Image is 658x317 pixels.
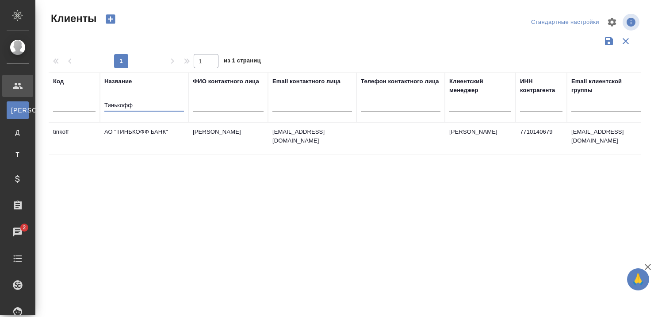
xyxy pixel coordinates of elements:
[567,123,647,154] td: [EMAIL_ADDRESS][DOMAIN_NAME]
[529,15,601,29] div: split button
[17,223,31,232] span: 2
[627,268,649,290] button: 🙏
[272,128,352,145] p: [EMAIL_ADDRESS][DOMAIN_NAME]
[11,106,24,115] span: [PERSON_NAME]
[623,14,641,31] span: Посмотреть информацию
[520,77,562,95] div: ИНН контрагента
[571,77,642,95] div: Email клиентской группы
[11,128,24,137] span: Д
[272,77,340,86] div: Email контактного лица
[7,146,29,163] a: Т
[617,33,634,50] button: Сбросить фильтры
[361,77,439,86] div: Телефон контактного лица
[193,77,259,86] div: ФИО контактного лица
[516,123,567,154] td: 7710140679
[2,221,33,243] a: 2
[49,123,100,154] td: tinkoff
[601,12,623,33] span: Настроить таблицу
[7,124,29,141] a: Д
[449,77,511,95] div: Клиентский менеджер
[53,77,64,86] div: Код
[104,77,132,86] div: Название
[188,123,268,154] td: [PERSON_NAME]
[631,270,646,289] span: 🙏
[224,55,261,68] span: из 1 страниц
[49,12,96,26] span: Клиенты
[601,33,617,50] button: Сохранить фильтры
[7,101,29,119] a: [PERSON_NAME]
[100,12,121,27] button: Создать
[100,123,188,154] td: АО "ТИНЬКОФФ БАНК"
[11,150,24,159] span: Т
[445,123,516,154] td: [PERSON_NAME]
